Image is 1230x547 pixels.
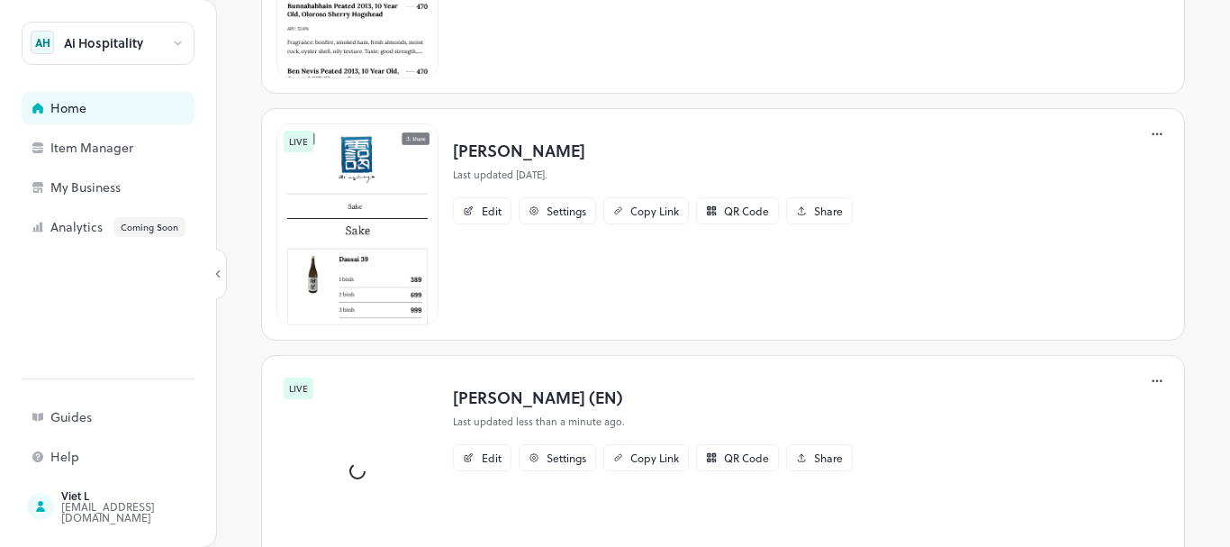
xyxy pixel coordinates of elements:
[113,217,185,237] div: Coming Soon
[482,452,502,463] div: Edit
[50,181,231,194] div: My Business
[547,452,586,463] div: Settings
[31,31,54,54] div: AH
[50,451,231,463] div: Help
[482,205,502,216] div: Edit
[50,141,231,154] div: Item Manager
[724,452,769,463] div: QR Code
[724,205,769,216] div: QR Code
[61,490,231,501] div: Viet L
[630,205,679,216] div: Copy Link
[276,123,439,325] img: 1740123589470fqjvcqck4rg.png
[284,378,313,399] div: LIVE
[547,205,586,216] div: Settings
[50,217,231,237] div: Analytics
[64,37,143,50] div: Ai Hospitality
[814,452,843,463] div: Share
[814,205,843,216] div: Share
[61,501,231,523] div: [EMAIL_ADDRESS][DOMAIN_NAME]
[453,415,853,430] p: Last updated less than a minute ago.
[453,385,853,409] p: [PERSON_NAME] (EN)
[284,131,313,152] div: LIVE
[453,138,853,162] p: [PERSON_NAME]
[50,102,231,114] div: Home
[453,168,853,183] p: Last updated [DATE].
[50,411,231,424] div: Guides
[630,452,679,463] div: Copy Link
